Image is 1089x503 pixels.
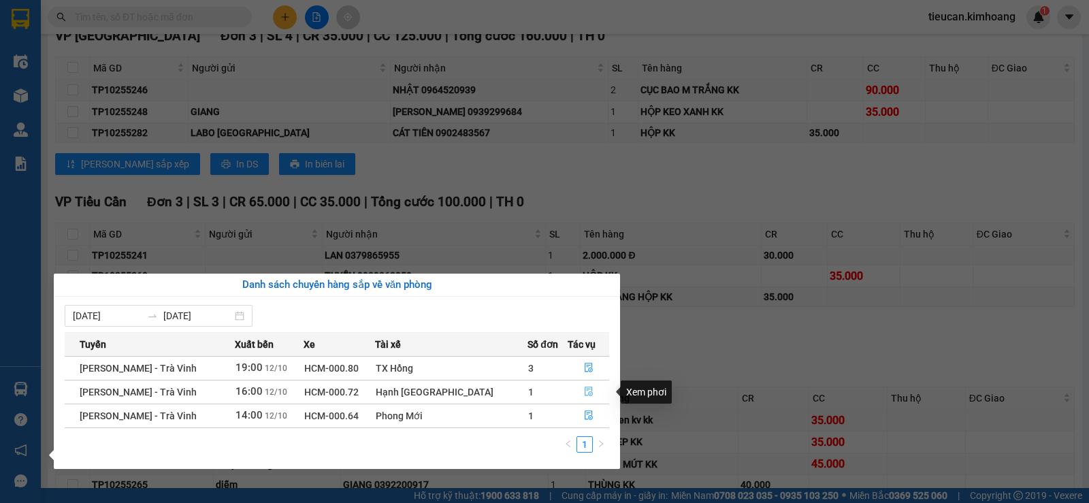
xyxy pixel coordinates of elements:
[147,310,158,321] span: swap-right
[568,405,609,427] button: file-done
[560,436,576,453] li: Previous Page
[568,357,609,379] button: file-done
[80,410,197,421] span: [PERSON_NAME] - Trà Vinh
[235,361,263,374] span: 19:00
[163,308,232,323] input: Đến ngày
[576,436,593,453] li: 1
[265,411,287,421] span: 12/10
[304,410,359,421] span: HCM-000.64
[376,408,527,423] div: Phong Mới
[376,361,527,376] div: TX Hồng
[235,337,274,352] span: Xuất bến
[376,385,527,400] div: Hạnh [GEOGRAPHIC_DATA]
[528,363,534,374] span: 3
[593,436,609,453] button: right
[375,337,401,352] span: Tài xế
[265,387,287,397] span: 12/10
[593,436,609,453] li: Next Page
[73,308,142,323] input: Từ ngày
[304,363,359,374] span: HCM-000.80
[304,337,315,352] span: Xe
[568,337,596,352] span: Tác vụ
[527,337,558,352] span: Số đơn
[528,410,534,421] span: 1
[80,387,197,397] span: [PERSON_NAME] - Trà Vinh
[568,381,609,403] button: file-done
[597,440,605,448] span: right
[577,437,592,452] a: 1
[265,363,287,373] span: 12/10
[528,387,534,397] span: 1
[80,363,197,374] span: [PERSON_NAME] - Trà Vinh
[65,277,609,293] div: Danh sách chuyến hàng sắp về văn phòng
[235,409,263,421] span: 14:00
[560,436,576,453] button: left
[235,385,263,397] span: 16:00
[621,380,672,404] div: Xem phơi
[584,363,594,374] span: file-done
[584,410,594,421] span: file-done
[147,310,158,321] span: to
[564,440,572,448] span: left
[304,387,359,397] span: HCM-000.72
[584,387,594,397] span: file-done
[80,337,106,352] span: Tuyến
